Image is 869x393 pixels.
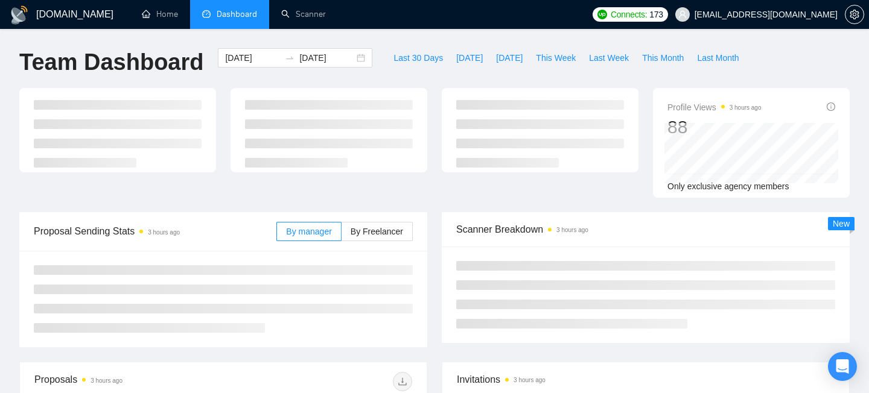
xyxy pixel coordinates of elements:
div: 88 [667,116,762,139]
button: [DATE] [450,48,489,68]
span: Last Week [589,51,629,64]
span: [DATE] [456,51,483,64]
h1: Team Dashboard [19,48,203,77]
input: Start date [225,51,280,64]
div: Proposals [34,372,223,391]
button: Last Month [690,48,745,68]
button: This Week [529,48,582,68]
button: setting [845,5,864,24]
time: 3 hours ago [514,377,546,383]
span: dashboard [202,10,211,18]
span: By Freelancer [351,227,403,236]
a: searchScanner [281,9,326,19]
time: 3 hours ago [148,229,180,236]
span: setting [845,10,864,19]
span: [DATE] [496,51,523,64]
a: setting [845,10,864,19]
time: 3 hours ago [556,227,588,233]
button: Last Week [582,48,635,68]
span: swap-right [285,53,294,63]
span: By manager [286,227,331,236]
span: 173 [649,8,663,21]
span: Only exclusive agency members [667,181,789,191]
button: This Month [635,48,690,68]
span: Invitations [457,372,835,387]
span: Last Month [697,51,739,64]
a: homeHome [142,9,178,19]
span: New [833,219,850,228]
time: 3 hours ago [91,377,123,384]
img: logo [10,5,29,25]
span: This Week [536,51,576,64]
span: user [678,10,687,19]
span: Dashboard [217,9,257,19]
span: to [285,53,294,63]
span: info-circle [827,102,835,111]
button: Last 30 Days [387,48,450,68]
img: upwork-logo.png [597,10,607,19]
span: Scanner Breakdown [456,222,835,237]
span: Proposal Sending Stats [34,224,276,239]
span: Profile Views [667,100,762,115]
div: Open Intercom Messenger [828,352,857,381]
span: Connects: [611,8,647,21]
time: 3 hours ago [730,104,762,111]
button: [DATE] [489,48,529,68]
input: End date [299,51,354,64]
span: Last 30 Days [393,51,443,64]
span: This Month [642,51,684,64]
